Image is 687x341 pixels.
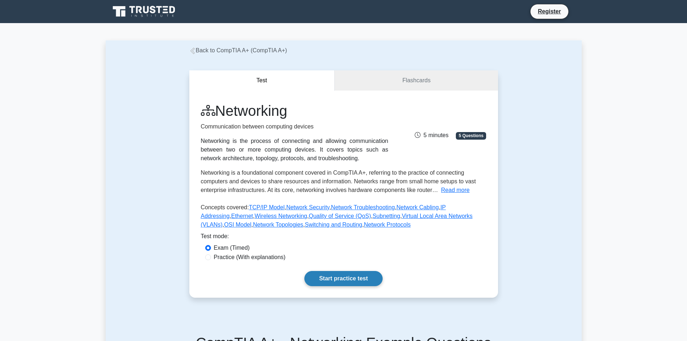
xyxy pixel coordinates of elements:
div: Test mode: [201,232,486,244]
span: 5 minutes [415,132,448,138]
button: Test [189,70,335,91]
a: Quality of Service (QoS) [309,213,371,219]
button: Read more [441,186,470,194]
a: Network Security [286,204,330,210]
a: Network Troubleshooting [331,204,395,210]
p: Communication between computing devices [201,122,388,131]
a: Switching and Routing [305,222,362,228]
a: TCP/IP Model [249,204,285,210]
a: Ethernet [231,213,253,219]
a: Network Topologies [253,222,303,228]
label: Exam (Timed) [214,244,250,252]
div: Networking is the process of connecting and allowing communication between two or more computing ... [201,137,388,163]
a: OSI Model [224,222,251,228]
a: Start practice test [304,271,383,286]
a: Back to CompTIA A+ (CompTIA A+) [189,47,287,53]
label: Practice (With explanations) [214,253,286,262]
span: 5 Questions [456,132,486,139]
p: Concepts covered: , , , , , , , , , , , , , [201,203,486,232]
a: Subnetting [373,213,400,219]
a: Flashcards [335,70,498,91]
a: Register [533,7,565,16]
h1: Networking [201,102,388,119]
span: Networking is a foundational component covered in CompTIA A+, referring to the practice of connec... [201,170,476,193]
a: Wireless Networking [255,213,307,219]
a: Network Protocols [364,222,411,228]
a: Network Cabling [396,204,439,210]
